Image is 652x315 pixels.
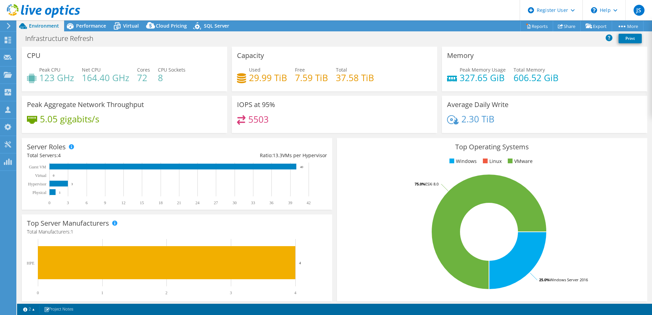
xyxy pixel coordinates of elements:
[294,290,296,295] text: 4
[22,35,104,42] h1: Infrastructure Refresh
[121,200,125,205] text: 12
[27,152,177,159] div: Total Servers:
[249,66,261,73] span: Used
[27,52,41,59] h3: CPU
[300,165,303,169] text: 40
[447,101,508,108] h3: Average Daily Write
[506,157,533,165] li: VMware
[336,66,347,73] span: Total
[460,66,506,73] span: Peak Memory Usage
[288,200,292,205] text: 39
[204,22,229,29] span: SQL Server
[447,52,474,59] h3: Memory
[514,66,545,73] span: Total Memory
[27,228,327,236] h4: Total Manufacturers:
[619,34,642,43] a: Print
[461,115,494,123] h4: 2.30 TiB
[460,74,506,81] h4: 327.65 GiB
[481,157,502,165] li: Linux
[230,290,232,295] text: 3
[295,74,328,81] h4: 7.59 TiB
[550,277,588,282] tspan: Windows Server 2016
[580,21,612,31] a: Export
[59,191,61,194] text: 1
[520,21,553,31] a: Reports
[37,290,39,295] text: 0
[248,116,269,123] h4: 5503
[71,228,73,235] span: 1
[39,305,78,314] a: Project Notes
[101,290,103,295] text: 1
[137,74,150,81] h4: 72
[82,74,129,81] h4: 164.40 GHz
[156,22,187,29] span: Cloud Pricing
[514,74,559,81] h4: 606.52 GiB
[27,143,66,151] h3: Server Roles
[591,7,597,13] svg: \n
[18,305,40,314] a: 2
[58,152,61,159] span: 4
[336,74,374,81] h4: 37.58 TiB
[177,200,181,205] text: 21
[195,200,199,205] text: 24
[158,74,186,81] h4: 8
[86,200,88,205] text: 6
[104,200,106,205] text: 9
[53,174,55,177] text: 0
[32,190,46,195] text: Physical
[76,22,106,29] span: Performance
[177,152,327,159] div: Ratio: VMs per Hypervisor
[612,21,643,31] a: More
[342,143,642,151] h3: Top Operating Systems
[295,66,305,73] span: Free
[233,200,237,205] text: 30
[165,290,167,295] text: 2
[415,181,425,186] tspan: 75.0%
[40,115,99,123] h4: 5.05 gigabits/s
[82,66,101,73] span: Net CPU
[249,74,287,81] h4: 29.99 TiB
[158,66,186,73] span: CPU Sockets
[425,181,439,186] tspan: ESXi 8.0
[273,152,282,159] span: 13.3
[67,200,69,205] text: 3
[27,261,34,266] text: HPE
[28,182,46,186] text: Hypervisor
[137,66,150,73] span: Cores
[140,200,144,205] text: 15
[27,220,109,227] h3: Top Server Manufacturers
[29,22,59,29] span: Environment
[448,157,477,165] li: Windows
[237,52,264,59] h3: Capacity
[48,200,50,205] text: 0
[539,277,550,282] tspan: 25.0%
[269,200,273,205] text: 36
[299,261,301,265] text: 4
[27,101,144,108] h3: Peak Aggregate Network Throughput
[71,182,73,186] text: 3
[39,66,60,73] span: Peak CPU
[123,22,139,29] span: Virtual
[553,21,581,31] a: Share
[634,5,644,16] span: JS
[237,101,275,108] h3: IOPS at 95%
[29,165,46,169] text: Guest VM
[214,200,218,205] text: 27
[39,74,74,81] h4: 123 GHz
[307,200,311,205] text: 42
[35,173,47,178] text: Virtual
[159,200,163,205] text: 18
[251,200,255,205] text: 33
